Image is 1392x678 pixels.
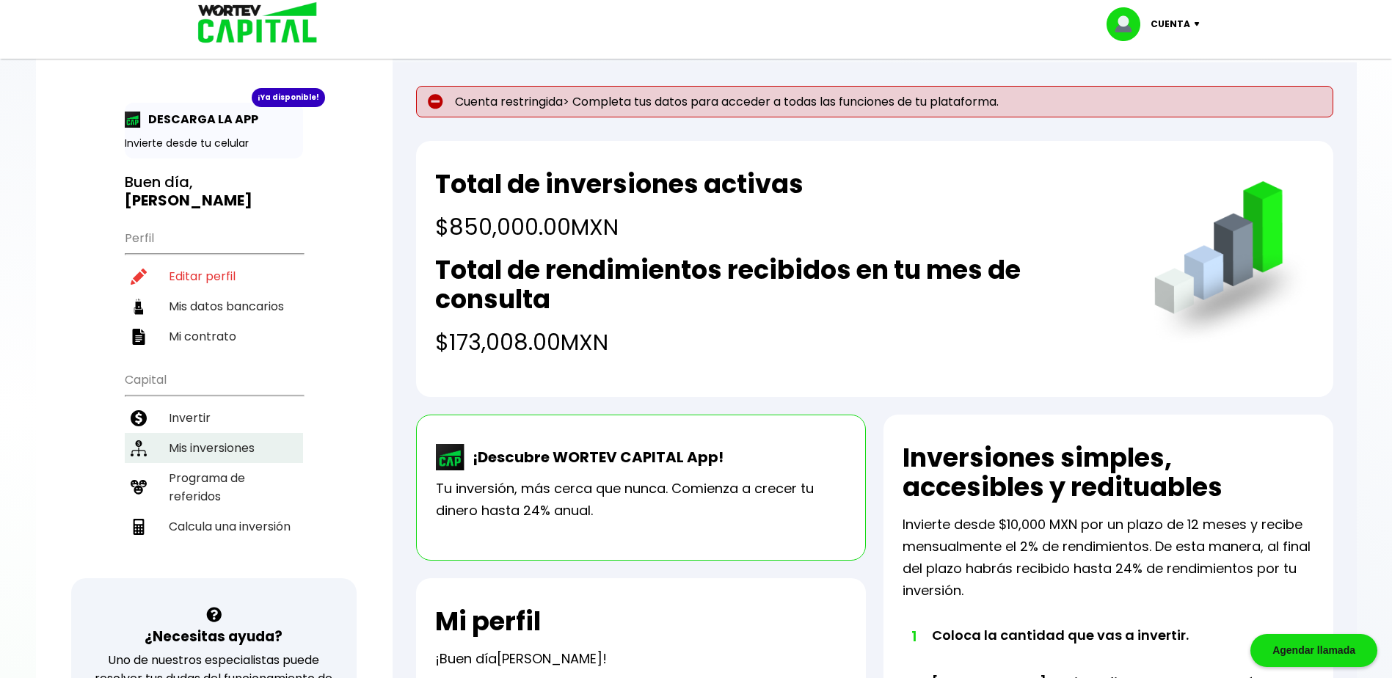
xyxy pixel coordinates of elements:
img: icon-down [1190,22,1210,26]
h2: Total de inversiones activas [435,169,804,199]
h4: $173,008.00 MXN [435,326,1124,359]
b: [PERSON_NAME] [125,190,252,211]
span: [PERSON_NAME] [497,649,602,668]
div: Agendar llamada [1250,634,1377,667]
h3: ¿Necesitas ayuda? [145,626,283,647]
a: Mis datos bancarios [125,291,303,321]
h2: Mi perfil [435,607,541,636]
img: inversiones-icon.6695dc30.svg [131,440,147,456]
ul: Capital [125,363,303,578]
ul: Perfil [125,222,303,351]
p: Invierte desde $10,000 MXN por un plazo de 12 meses y recibe mensualmente el 2% de rendimientos. ... [903,514,1314,602]
p: Cuenta restringida> Completa tus datos para acceder a todas las funciones de tu plataforma. [416,86,1333,117]
img: error-circle.027baa21.svg [428,94,443,109]
p: Tu inversión, más cerca que nunca. Comienza a crecer tu dinero hasta 24% anual. [436,478,846,522]
img: grafica.516fef24.png [1148,181,1314,348]
img: calculadora-icon.17d418c4.svg [131,519,147,535]
p: DESCARGA LA APP [141,110,258,128]
img: editar-icon.952d3147.svg [131,269,147,285]
p: Invierte desde tu celular [125,136,303,151]
a: Editar perfil [125,261,303,291]
img: wortev-capital-app-icon [436,444,465,470]
h4: $850,000.00 MXN [435,211,804,244]
p: ¡Buen día ! [435,648,607,670]
img: app-icon [125,112,141,128]
a: Calcula una inversión [125,511,303,542]
img: datos-icon.10cf9172.svg [131,299,147,315]
div: ¡Ya disponible! [252,88,325,107]
h2: Inversiones simples, accesibles y redituables [903,443,1314,502]
span: 1 [910,625,917,647]
li: Coloca la cantidad que vas a invertir. [932,625,1273,673]
img: contrato-icon.f2db500c.svg [131,329,147,345]
h2: Total de rendimientos recibidos en tu mes de consulta [435,255,1124,314]
img: invertir-icon.b3b967d7.svg [131,410,147,426]
a: Invertir [125,403,303,433]
img: recomiendanos-icon.9b8e9327.svg [131,479,147,495]
h3: Buen día, [125,173,303,210]
a: Mi contrato [125,321,303,351]
img: profile-image [1107,7,1151,41]
p: ¡Descubre WORTEV CAPITAL App! [465,446,724,468]
a: Programa de referidos [125,463,303,511]
p: Cuenta [1151,13,1190,35]
a: Mis inversiones [125,433,303,463]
